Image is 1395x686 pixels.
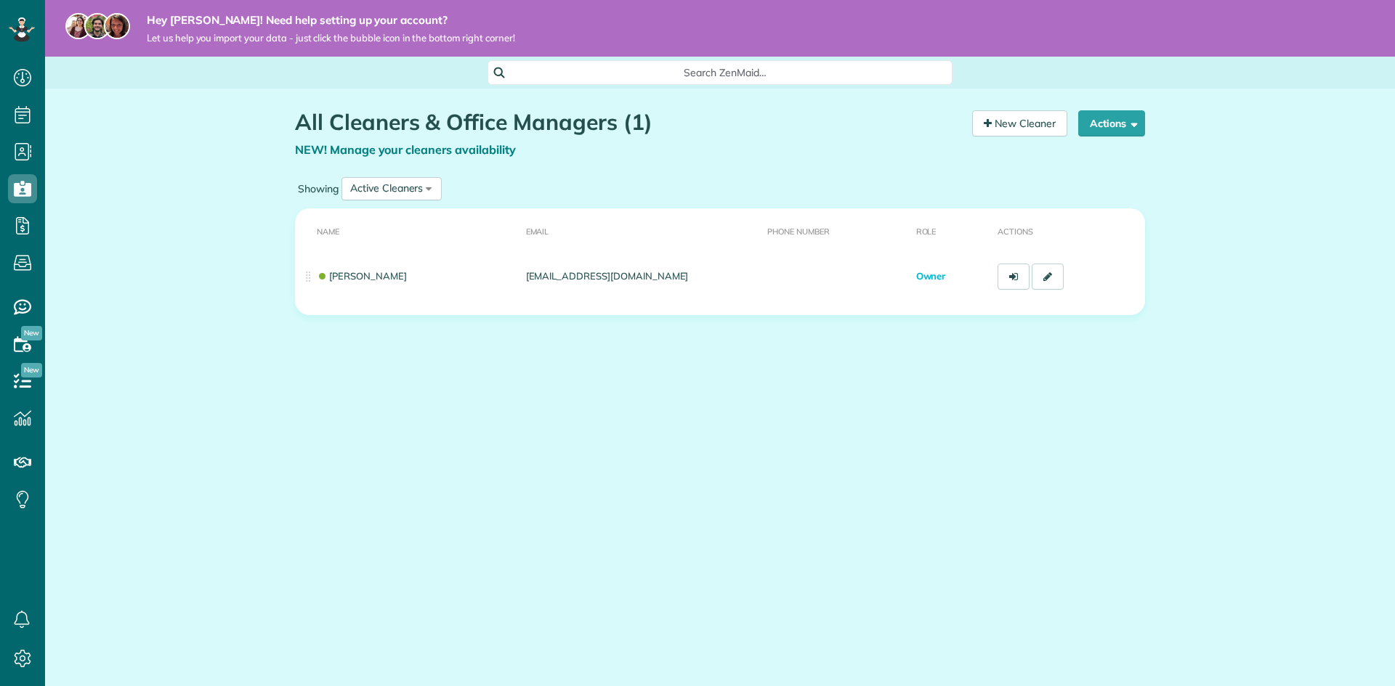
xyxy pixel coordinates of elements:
[520,253,761,301] td: [EMAIL_ADDRESS][DOMAIN_NAME]
[992,208,1145,253] th: Actions
[295,110,961,134] h1: All Cleaners & Office Managers (1)
[295,181,341,196] label: Showing
[84,13,110,39] img: jorge-587dff0eeaa6aab1f244e6dc62b8924c3b6ad411094392a53c71c6c4a576187d.jpg
[761,208,910,253] th: Phone number
[21,363,42,377] span: New
[295,208,520,253] th: Name
[147,13,515,28] strong: Hey [PERSON_NAME]! Need help setting up your account?
[1078,110,1145,136] button: Actions
[21,326,42,340] span: New
[910,208,992,253] th: Role
[295,142,516,157] a: NEW! Manage your cleaners availability
[520,208,761,253] th: Email
[104,13,130,39] img: michelle-19f622bdf1676172e81f8f8fba1fb50e276960ebfe0243fe18214015130c80e4.jpg
[147,32,515,44] span: Let us help you import your data - just click the bubble icon in the bottom right corner!
[350,181,423,196] div: Active Cleaners
[65,13,92,39] img: maria-72a9807cf96188c08ef61303f053569d2e2a8a1cde33d635c8a3ac13582a053d.jpg
[972,110,1067,136] a: New Cleaner
[317,270,407,282] a: [PERSON_NAME]
[916,270,946,282] span: Owner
